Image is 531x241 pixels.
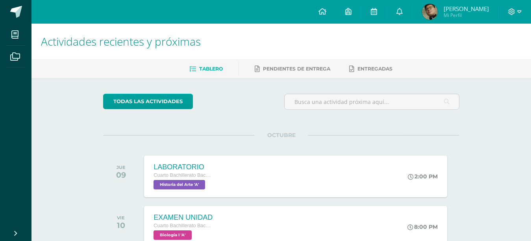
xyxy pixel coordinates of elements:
span: Historia del Arte 'A' [154,180,205,189]
a: Entregadas [349,63,392,75]
span: Actividades recientes y próximas [41,34,201,49]
div: 09 [116,170,126,180]
div: VIE [117,215,125,221]
span: Entregadas [357,66,392,72]
div: 8:00 PM [407,223,438,230]
a: todas las Actividades [103,94,193,109]
div: 10 [117,221,125,230]
span: [PERSON_NAME] [444,5,489,13]
span: Cuarto Bachillerato Bachillerato en CCLL con Orientación en Diseño Gráfico [154,223,213,228]
a: Pendientes de entrega [255,63,330,75]
input: Busca una actividad próxima aquí... [285,94,459,109]
span: Tablero [199,66,223,72]
span: Cuarto Bachillerato Bachillerato en CCLL con Orientación en Diseño Gráfico [154,172,213,178]
span: Biología I 'A' [154,230,192,240]
img: a0ee197b2caa39667a157ba7b16f801a.png [422,4,438,20]
div: EXAMEN UNIDAD [154,213,213,222]
span: Pendientes de entrega [263,66,330,72]
a: Tablero [189,63,223,75]
div: LABORATORIO [154,163,213,171]
span: Mi Perfil [444,12,489,19]
div: JUE [116,165,126,170]
span: OCTUBRE [255,132,308,139]
div: 2:00 PM [408,173,438,180]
